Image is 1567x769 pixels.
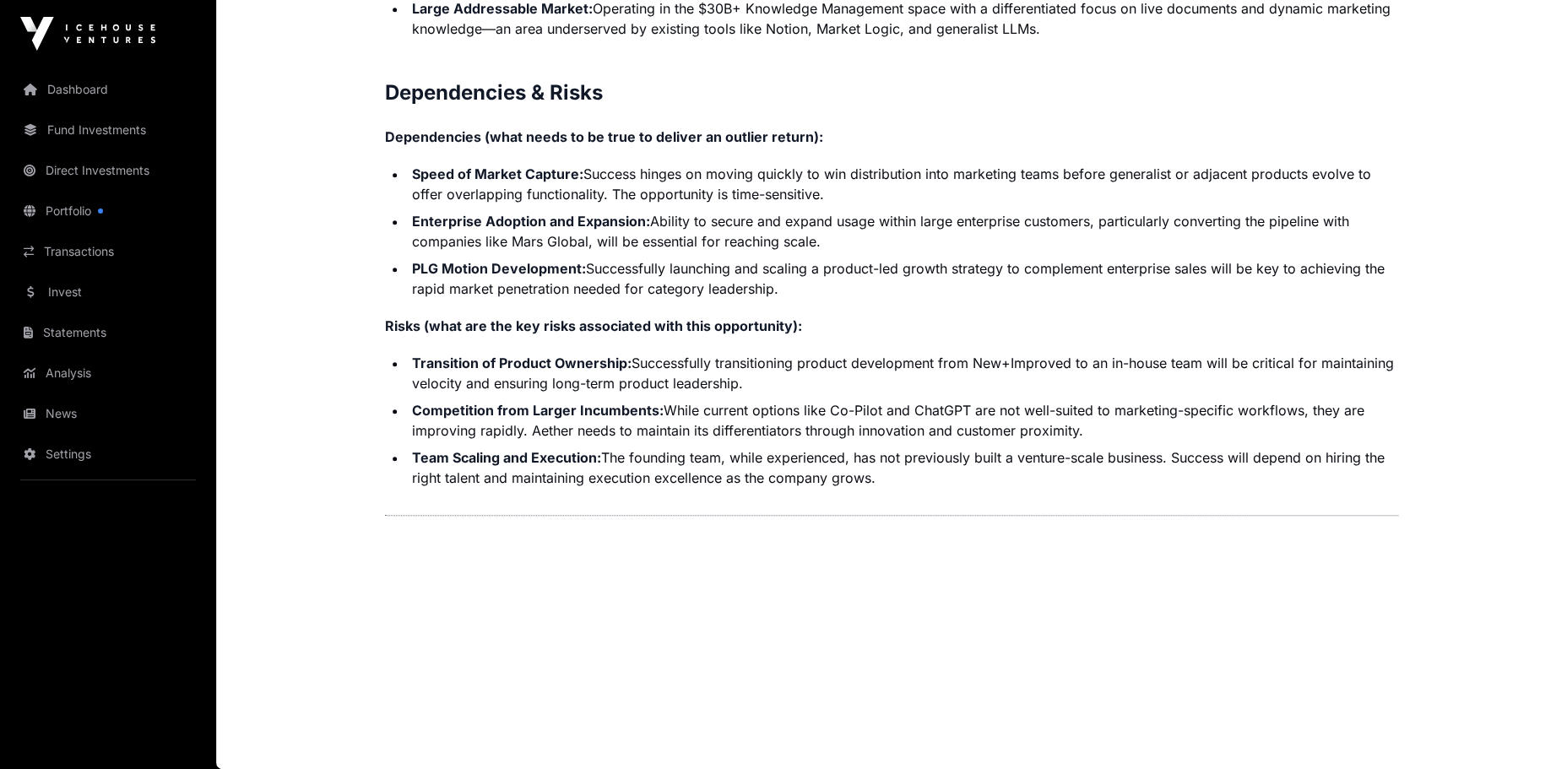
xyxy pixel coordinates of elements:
strong: PLG Motion Development: [412,260,586,277]
strong: Speed of Market Capture: [412,165,583,182]
li: The founding team, while experienced, has not previously built a venture-scale business. Success ... [407,447,1398,488]
a: Dashboard [14,71,203,108]
a: Statements [14,314,203,351]
li: Success hinges on moving quickly to win distribution into marketing teams before generalist or ad... [407,164,1398,204]
a: Fund Investments [14,111,203,149]
a: Invest [14,273,203,311]
li: Ability to secure and expand usage within large enterprise customers, particularly converting the... [407,211,1398,252]
a: Portfolio [14,192,203,230]
a: Settings [14,436,203,473]
li: Successfully launching and scaling a product-led growth strategy to complement enterprise sales w... [407,258,1398,299]
strong: Team Scaling and Execution: [412,449,601,466]
iframe: Chat Widget [1483,688,1567,769]
a: News [14,395,203,432]
strong: Risks (what are the key risks associated with this opportunity): [385,317,802,334]
strong: Dependencies (what needs to be true to deliver an outlier return): [385,128,823,145]
li: Successfully transitioning product development from New+Improved to an in-house team will be crit... [407,353,1398,393]
strong: Competition from Larger Incumbents: [412,402,664,419]
a: Transactions [14,233,203,270]
li: While current options like Co-Pilot and ChatGPT are not well-suited to marketing-specific workflo... [407,400,1398,441]
a: Direct Investments [14,152,203,189]
strong: Enterprise Adoption and Expansion: [412,213,650,230]
img: Icehouse Ventures Logo [20,17,155,51]
h2: Dependencies & Risks [385,79,1398,106]
strong: Transition of Product Ownership: [412,355,632,371]
a: Analysis [14,355,203,392]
